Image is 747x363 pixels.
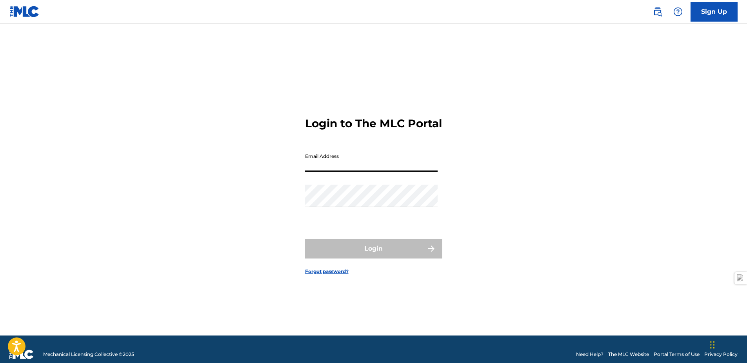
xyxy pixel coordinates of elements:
[670,4,686,20] div: Help
[710,333,715,357] div: Drag
[704,351,738,358] a: Privacy Policy
[653,7,662,16] img: search
[305,268,349,275] a: Forgot password?
[708,325,747,363] iframe: Chat Widget
[305,117,442,130] h3: Login to The MLC Portal
[673,7,683,16] img: help
[43,351,134,358] span: Mechanical Licensing Collective © 2025
[9,350,34,359] img: logo
[654,351,700,358] a: Portal Terms of Use
[9,6,40,17] img: MLC Logo
[576,351,603,358] a: Need Help?
[650,4,665,20] a: Public Search
[691,2,738,22] a: Sign Up
[608,351,649,358] a: The MLC Website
